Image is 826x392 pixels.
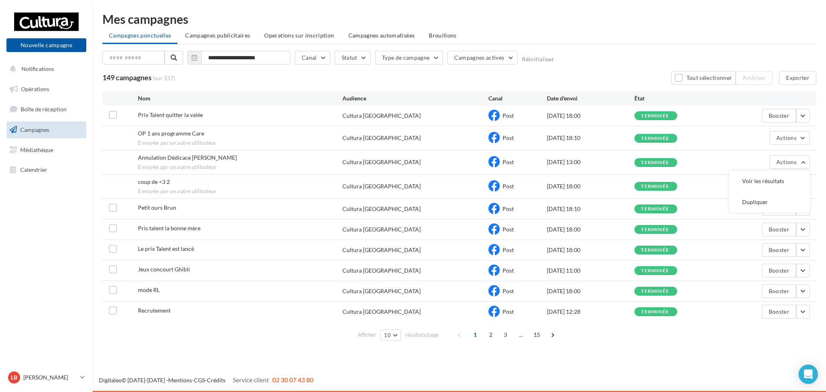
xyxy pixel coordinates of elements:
span: 149 campagnes [102,73,152,82]
span: Envoyée par un autre utilisateur [138,164,342,171]
div: Cultura [GEOGRAPHIC_DATA] [342,182,421,190]
span: OP 1 ans programme Care [138,130,204,137]
a: Opérations [5,81,88,98]
span: (sur 157) [153,74,175,82]
span: résultats/page [405,331,439,339]
span: Afficher [358,331,376,339]
button: Réinitialiser [522,56,554,63]
div: terminée [641,268,669,273]
div: terminée [641,206,669,212]
div: [DATE] 18:00 [547,182,634,190]
div: terminée [641,309,669,315]
button: Booster [762,243,796,257]
span: Service client [233,376,269,384]
div: terminée [641,227,669,232]
button: Statut [335,51,371,65]
span: Actions [776,158,797,165]
div: [DATE] 13:00 [547,158,634,166]
button: Exporter [779,71,816,85]
span: Brouillons [429,32,457,39]
button: Booster [762,264,796,277]
div: Open Intercom Messenger [799,365,818,384]
span: Jeux concourt Ghibli [138,266,190,273]
span: Operations sur inscription [264,32,334,39]
span: Post [503,134,514,141]
span: Recrutement [138,307,171,314]
span: 10 [384,332,391,338]
button: Dupliquer [729,192,810,213]
div: Cultura [GEOGRAPHIC_DATA] [342,158,421,166]
div: terminée [641,136,669,141]
div: [DATE] 18:00 [547,287,634,295]
a: LB [PERSON_NAME] [6,370,86,385]
span: Post [503,267,514,274]
span: Post [503,308,514,315]
button: Canal [295,51,330,65]
p: [PERSON_NAME] [23,373,77,382]
a: CGS [194,377,205,384]
span: Campagnes [20,126,49,133]
span: Le prix Talent est lancé [138,245,194,252]
span: Post [503,112,514,119]
button: Nouvelle campagne [6,38,86,52]
a: Boîte de réception [5,100,88,118]
div: [DATE] 18:10 [547,134,634,142]
div: terminée [641,248,669,253]
div: Cultura [GEOGRAPHIC_DATA] [342,287,421,295]
div: Cultura [GEOGRAPHIC_DATA] [342,112,421,120]
span: Post [503,158,514,165]
span: Petit ours Brun [138,204,176,211]
span: Annulation Dédicace Amandine Young [138,154,237,161]
span: Opérations [21,85,49,92]
div: [DATE] 18:00 [547,112,634,120]
div: Audience [342,94,488,102]
a: Médiathèque [5,142,88,158]
div: Cultura [GEOGRAPHIC_DATA] [342,134,421,142]
div: terminée [641,113,669,119]
button: Archiver [736,71,773,85]
span: Actions [776,134,797,141]
span: © [DATE]-[DATE] - - - [99,377,313,384]
div: [DATE] 18:10 [547,205,634,213]
div: Canal [488,94,547,102]
button: Voir les résultats [729,171,810,192]
div: Date d'envoi [547,94,634,102]
span: 1 [469,328,482,341]
div: Cultura [GEOGRAPHIC_DATA] [342,308,421,316]
span: 02 30 07 43 80 [272,376,313,384]
div: [DATE] 12:28 [547,308,634,316]
div: Mes campagnes [102,13,816,25]
div: terminée [641,160,669,165]
span: Pris talent la bonne mère [138,225,200,231]
span: coup de <3 2 [138,178,170,185]
span: Campagnes actives [454,54,504,61]
button: Actions [770,155,810,169]
span: 2 [484,328,497,341]
span: mode RL [138,286,160,293]
span: Post [503,288,514,294]
span: ... [515,328,528,341]
div: Cultura [GEOGRAPHIC_DATA] [342,267,421,275]
button: Tout sélectionner [671,71,736,85]
button: Campagnes actives [447,51,517,65]
div: [DATE] 18:00 [547,225,634,234]
a: Crédits [207,377,225,384]
span: Post [503,205,514,212]
span: Post [503,183,514,190]
span: Envoyée par un autre utilisateur [138,188,342,195]
button: Type de campagne [375,51,443,65]
span: Campagnes automatisées [348,32,415,39]
div: terminée [641,289,669,294]
div: État [634,94,722,102]
span: Calendrier [20,166,47,173]
span: Boîte de réception [21,106,67,113]
a: Digitaleo [99,377,122,384]
a: Calendrier [5,161,88,178]
button: Booster [762,305,796,319]
span: 3 [499,328,512,341]
span: Médiathèque [20,146,53,153]
span: Campagnes publicitaires [185,32,250,39]
span: 15 [530,328,544,341]
button: Booster [762,109,796,123]
a: Campagnes [5,121,88,138]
